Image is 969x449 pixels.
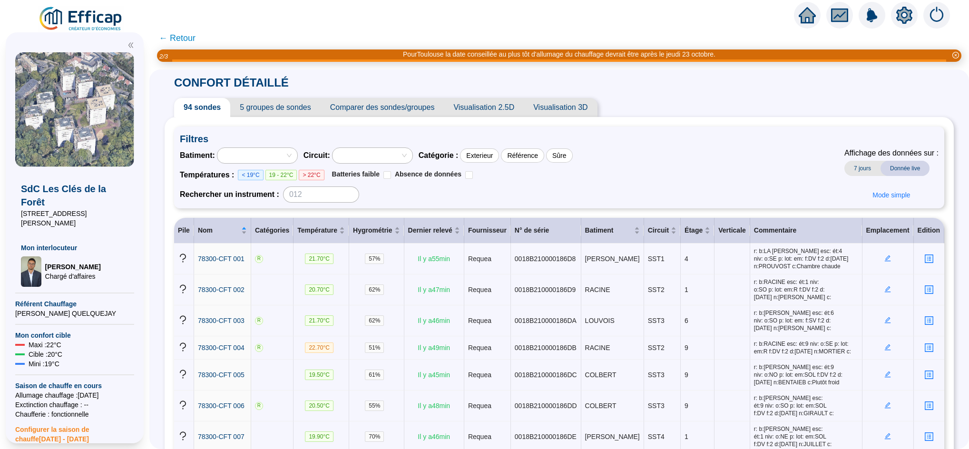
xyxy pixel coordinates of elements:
span: 0018B210000186DA [515,317,577,324]
span: Circuit : [303,150,330,161]
span: r: b:RACINE esc: ét:9 niv: o:SE p: lot: em:R f:DV f:2 d:[DATE] n:MORTIER c: [754,340,858,355]
span: Dernier relevé [408,225,452,235]
span: 1 [685,433,688,440]
span: Configurer la saison de chauffe [DATE] - [DATE] [15,419,134,444]
div: PourToulouse la date conseillée au plus tôt d'allumage du chauffage devrait être après le jeudi 2... [403,49,715,59]
span: R [255,402,263,410]
span: Filtres [180,132,939,146]
span: double-left [127,42,134,49]
img: alerts [923,2,950,29]
span: Comparer des sondes/groupes [321,98,444,117]
span: R [255,317,263,325]
span: 70 % [365,431,384,442]
span: COLBERT [585,402,617,410]
span: setting [896,7,913,24]
span: SST1 [648,255,665,263]
span: 78300-CFT 002 [198,286,245,293]
span: 0018B210000186DC [515,371,577,379]
span: Circuit [648,225,669,235]
th: Batiment [581,218,644,244]
th: Verticale [715,218,750,244]
span: 62 % [365,284,384,295]
th: Edition [914,218,944,244]
td: Requea [464,336,511,360]
span: CONFORT DÉTAILLÉ [165,76,298,89]
span: Il y a 48 min [418,402,450,410]
span: 5 groupes de sondes [230,98,320,117]
i: 2 / 3 [159,53,168,60]
span: 55 % [365,400,384,411]
span: 19 - 22°C [265,170,297,180]
span: SST2 [648,286,665,293]
th: Hygrométrie [349,218,404,244]
span: 21.70 °C [305,254,333,264]
span: question [178,315,188,325]
th: Nom [194,218,251,244]
span: R [255,255,263,263]
td: Requea [464,244,511,274]
span: Il y a 47 min [418,286,450,293]
span: LOUVOIS [585,317,615,324]
td: Requea [464,390,511,421]
th: Emplacement [862,218,914,244]
span: Batteries faible [332,170,380,178]
div: Exterieur [460,148,499,163]
span: [PERSON_NAME] QUELQUEJAY [15,309,134,318]
span: edit [884,371,891,378]
span: profile [924,316,934,325]
span: Étage [685,225,703,235]
span: Températures : [180,169,238,181]
span: Chaufferie : fonctionnelle [15,410,134,419]
th: Catégories [251,218,294,244]
span: question [178,431,188,441]
span: SdC Les Clés de la Forêt [21,182,128,209]
span: 20.50 °C [305,400,333,411]
span: profile [924,401,934,410]
span: Maxi : 22 °C [29,340,61,350]
span: 4 [685,255,688,263]
span: [PERSON_NAME] [45,262,101,272]
a: 78300-CFT 007 [198,432,245,442]
span: 20.70 °C [305,284,333,295]
span: 62 % [365,315,384,326]
span: 61 % [365,370,384,380]
input: 012 [283,186,359,203]
span: Pile [178,226,190,234]
span: RACINE [585,344,610,351]
span: 78300-CFT 005 [198,371,245,379]
span: SST4 [648,433,665,440]
a: 78300-CFT 001 [198,254,245,264]
th: N° de série [511,218,581,244]
span: r: b:[PERSON_NAME] esc: ét:1 niv: o:NE p: lot: em:SOL f:DV f:2 d:[DATE] n:JUILLET c: [754,425,858,448]
span: r: b:[PERSON_NAME] esc: ét:6 niv: o:SO p: lot: em: f:SV f:2 d:[DATE] n:[PERSON_NAME] c: [754,309,858,332]
span: question [178,400,188,410]
span: Saison de chauffe en cours [15,381,134,390]
span: SST3 [648,371,665,379]
span: 78300-CFT 003 [198,317,245,324]
span: Mon confort cible [15,331,134,340]
span: 78300-CFT 007 [198,433,245,440]
button: Mode simple [865,187,918,203]
span: edit [884,433,891,439]
span: Température [297,225,337,235]
span: Il y a 45 min [418,371,450,379]
span: [PERSON_NAME] [585,433,640,440]
span: home [799,7,816,24]
span: r: b:RACINE esc: ét:1 niv: o:SO p: lot: em:R f:DV f:2 d:[DATE] n:[PERSON_NAME] c: [754,278,858,301]
span: 7 jours [844,161,881,176]
span: 9 [685,402,688,410]
div: Sûre [546,148,573,163]
td: Requea [464,274,511,305]
span: 1 [685,286,688,293]
span: profile [924,254,934,264]
span: Cible : 20 °C [29,350,62,359]
span: 78300-CFT 001 [198,255,245,263]
th: Étage [681,218,715,244]
span: Il y a 46 min [418,433,450,440]
td: Requea [464,305,511,336]
span: 19.90 °C [305,431,333,442]
span: 0018B210000186DD [515,402,577,410]
span: Visualisation 2.5D [444,98,524,117]
span: 0018B210000186DE [515,433,577,440]
span: profile [924,343,934,352]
